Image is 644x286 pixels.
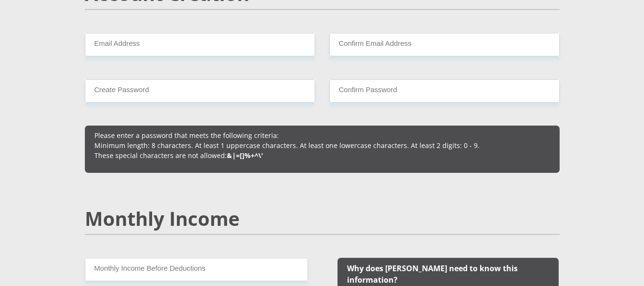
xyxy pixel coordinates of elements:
[85,258,308,281] input: Monthly Income Before Deductions
[347,263,518,285] b: Why does [PERSON_NAME] need to know this information?
[85,79,315,103] input: Create Password
[85,207,560,230] h2: Monthly Income
[85,33,315,56] input: Email Address
[329,33,560,56] input: Confirm Email Address
[227,151,263,160] b: &|=[]%+^\'
[94,130,550,160] p: Please enter a password that meets the following criteria: Minimum length: 8 characters. At least...
[329,79,560,103] input: Confirm Password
